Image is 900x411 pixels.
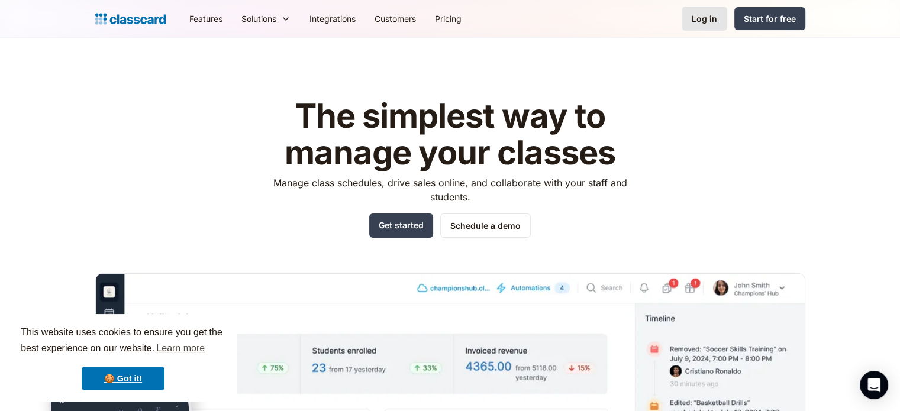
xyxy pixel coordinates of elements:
[154,339,207,357] a: learn more about cookies
[82,367,164,390] a: dismiss cookie message
[440,213,531,238] a: Schedule a demo
[369,213,433,238] a: Get started
[180,5,232,32] a: Features
[734,7,805,30] a: Start for free
[232,5,300,32] div: Solutions
[262,176,638,204] p: Manage class schedules, drive sales online, and collaborate with your staff and students.
[300,5,365,32] a: Integrations
[682,7,727,31] a: Log in
[9,314,237,402] div: cookieconsent
[744,12,796,25] div: Start for free
[95,11,166,27] a: home
[692,12,717,25] div: Log in
[860,371,888,399] div: Open Intercom Messenger
[365,5,425,32] a: Customers
[425,5,471,32] a: Pricing
[262,98,638,171] h1: The simplest way to manage your classes
[21,325,225,357] span: This website uses cookies to ensure you get the best experience on our website.
[241,12,276,25] div: Solutions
